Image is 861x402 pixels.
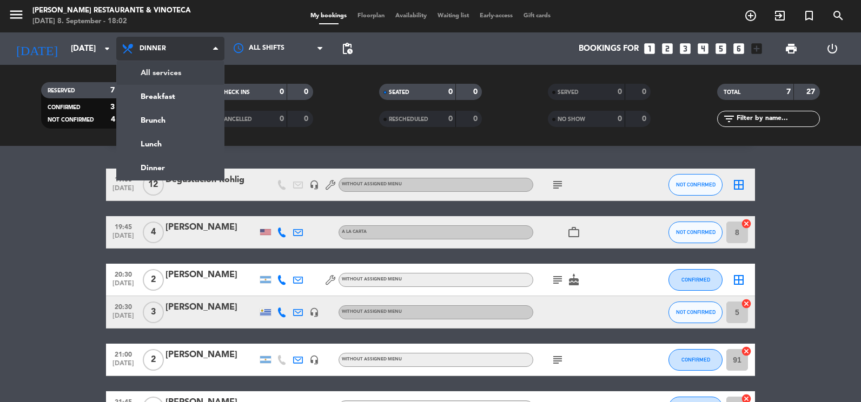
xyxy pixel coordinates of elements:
[140,45,166,52] span: Dinner
[473,88,480,96] strong: 0
[110,232,137,245] span: [DATE]
[785,42,798,55] span: print
[660,42,674,56] i: looks_two
[812,32,853,65] div: LOG OUT
[48,105,81,110] span: CONFIRMED
[143,174,164,196] span: 12
[773,9,786,22] i: exit_to_app
[165,300,257,314] div: [PERSON_NAME]
[309,180,319,190] i: headset_mic
[305,13,352,19] span: My bookings
[165,268,257,282] div: [PERSON_NAME]
[32,16,191,27] div: [DATE] 8. September - 18:02
[110,280,137,292] span: [DATE]
[110,267,137,280] span: 20:30
[579,44,639,53] span: Bookings for
[341,42,354,55] span: pending_actions
[110,172,137,185] span: 19:00
[786,88,791,96] strong: 7
[8,6,24,26] button: menu
[642,115,648,123] strong: 0
[143,301,164,323] span: 3
[642,88,648,96] strong: 0
[832,9,845,22] i: search
[676,229,716,235] span: NOT CONFIRMED
[681,277,710,283] span: CONFIRMED
[732,273,745,286] i: border_all
[48,88,75,93] span: RESERVED
[342,230,367,234] span: A LA CARTA
[518,13,556,19] span: Gift cards
[117,85,224,109] a: Breakfast
[724,90,740,95] span: TOTAL
[342,277,402,282] span: Without assigned menu
[110,347,137,360] span: 21:00
[342,310,402,314] span: Without assigned menu
[101,42,114,55] i: arrow_drop_down
[110,360,137,372] span: [DATE]
[117,61,224,85] a: All services
[117,156,224,180] a: Dinner
[741,346,752,357] i: cancel
[165,220,257,234] div: [PERSON_NAME]
[643,42,657,56] i: looks_one
[8,37,65,61] i: [DATE]
[165,348,257,362] div: [PERSON_NAME]
[352,13,390,19] span: Floorplan
[668,301,723,323] button: NOT CONFIRMED
[309,355,319,365] i: headset_mic
[696,42,710,56] i: looks_4
[110,312,137,325] span: [DATE]
[558,90,579,95] span: SERVED
[117,132,224,156] a: Lunch
[110,86,115,94] strong: 7
[668,174,723,196] button: NOT CONFIRMED
[110,185,137,197] span: [DATE]
[551,178,564,191] i: subject
[618,88,622,96] strong: 0
[304,115,310,123] strong: 0
[448,88,453,96] strong: 0
[280,88,284,96] strong: 0
[220,117,252,122] span: CANCELLED
[48,117,94,123] span: NOT CONFIRMED
[676,182,716,187] span: NOT CONFIRMED
[826,42,839,55] i: power_settings_new
[558,117,585,122] span: NO SHOW
[304,88,310,96] strong: 0
[732,178,745,191] i: border_all
[741,298,752,309] i: cancel
[473,115,480,123] strong: 0
[681,357,710,363] span: CONFIRMED
[750,42,764,56] i: add_box
[676,309,716,315] span: NOT CONFIRMED
[110,220,137,232] span: 19:45
[618,115,622,123] strong: 0
[736,113,819,125] input: Filter by name...
[280,115,284,123] strong: 0
[389,90,409,95] span: SEATED
[551,353,564,366] i: subject
[8,6,24,23] i: menu
[803,9,816,22] i: turned_in_not
[342,182,402,186] span: Without assigned menu
[111,116,115,123] strong: 4
[806,88,817,96] strong: 27
[390,13,432,19] span: Availability
[110,103,115,111] strong: 3
[567,273,580,286] i: cake
[551,273,564,286] i: subject
[474,13,518,19] span: Early-access
[342,357,402,361] span: Without assigned menu
[723,112,736,125] i: filter_list
[567,226,580,239] i: work_outline
[668,349,723,371] button: CONFIRMED
[668,222,723,243] button: NOT CONFIRMED
[220,90,250,95] span: CHECK INS
[309,307,319,317] i: headset_mic
[117,109,224,132] a: Brunch
[389,117,428,122] span: RESCHEDULED
[732,42,746,56] i: looks_6
[744,9,757,22] i: add_circle_outline
[143,269,164,291] span: 2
